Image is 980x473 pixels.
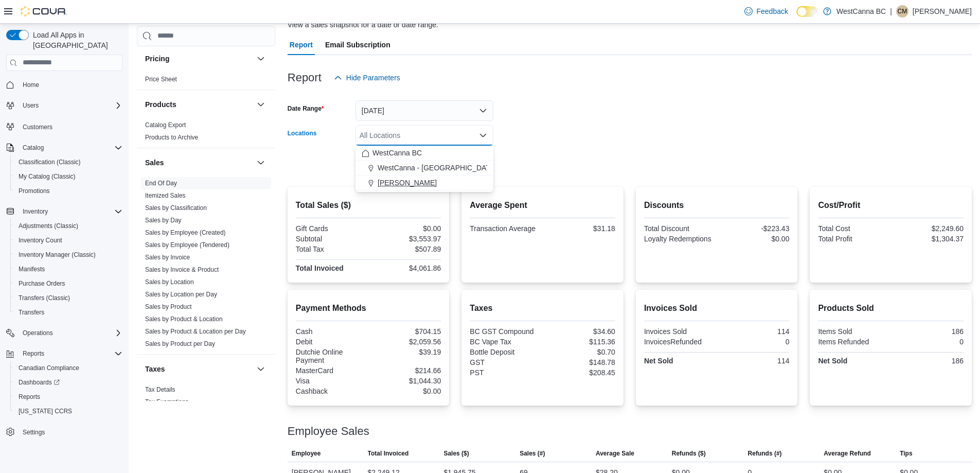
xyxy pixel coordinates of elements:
[14,185,122,197] span: Promotions
[900,449,912,458] span: Tips
[2,119,127,134] button: Customers
[296,302,441,314] h2: Payment Methods
[145,99,176,110] h3: Products
[19,393,40,401] span: Reports
[23,123,52,131] span: Customers
[14,362,83,374] a: Canadian Compliance
[145,386,175,393] a: Tax Details
[479,131,487,139] button: Close list of options
[19,327,122,339] span: Operations
[21,6,67,16] img: Cova
[893,338,964,346] div: 0
[145,278,194,286] span: Sales by Location
[14,292,122,304] span: Transfers (Classic)
[346,73,400,83] span: Hide Parameters
[14,185,54,197] a: Promotions
[19,205,122,218] span: Inventory
[2,346,127,361] button: Reports
[10,404,127,418] button: [US_STATE] CCRS
[19,222,78,230] span: Adjustments (Classic)
[330,67,404,88] button: Hide Parameters
[545,348,615,356] div: $0.70
[2,204,127,219] button: Inventory
[288,72,322,84] h3: Report
[23,329,53,337] span: Operations
[145,303,192,310] a: Sales by Product
[355,161,493,176] button: WestCanna - [GEOGRAPHIC_DATA]
[10,390,127,404] button: Reports
[893,224,964,233] div: $2,249.60
[288,104,324,113] label: Date Range
[145,364,253,374] button: Taxes
[719,224,789,233] div: -$223.43
[10,262,127,276] button: Manifests
[818,302,964,314] h2: Products Sold
[14,234,122,247] span: Inventory Count
[255,98,267,111] button: Products
[255,363,267,375] button: Taxes
[719,235,789,243] div: $0.00
[145,157,164,168] h3: Sales
[10,169,127,184] button: My Catalog (Classic)
[288,425,369,437] h3: Employee Sales
[824,449,871,458] span: Average Refund
[14,263,49,275] a: Manifests
[14,391,44,403] a: Reports
[355,146,493,190] div: Choose from the following options
[19,426,122,439] span: Settings
[145,398,189,406] span: Tax Exemptions
[378,163,496,173] span: WestCanna - [GEOGRAPHIC_DATA]
[296,224,366,233] div: Gift Cards
[145,291,217,298] a: Sales by Location per Day
[719,357,789,365] div: 114
[10,291,127,305] button: Transfers (Classic)
[145,191,186,200] span: Itemized Sales
[644,357,673,365] strong: Net Sold
[145,253,190,261] span: Sales by Invoice
[145,328,246,335] a: Sales by Product & Location per Day
[470,327,540,336] div: BC GST Compound
[14,263,122,275] span: Manifests
[145,179,177,187] span: End Of Day
[596,449,634,458] span: Average Sale
[913,5,972,17] p: [PERSON_NAME]
[288,20,438,30] div: View a sales snapshot for a date or date range.
[145,229,226,237] span: Sales by Employee (Created)
[370,224,441,233] div: $0.00
[19,79,43,91] a: Home
[10,233,127,248] button: Inventory Count
[545,224,615,233] div: $31.18
[818,327,888,336] div: Items Sold
[19,205,52,218] button: Inventory
[818,224,888,233] div: Total Cost
[145,75,177,83] span: Price Sheet
[470,199,615,212] h2: Average Spent
[19,407,72,415] span: [US_STATE] CCRS
[545,358,615,366] div: $148.78
[740,1,792,22] a: Feedback
[748,449,782,458] span: Refunds (#)
[370,348,441,356] div: $39.19
[296,348,366,364] div: Dutchie Online Payment
[10,248,127,262] button: Inventory Manager (Classic)
[14,306,48,319] a: Transfers
[145,340,215,347] a: Sales by Product per Day
[19,251,96,259] span: Inventory Manager (Classic)
[370,366,441,375] div: $214.66
[818,357,847,365] strong: Net Sold
[296,245,366,253] div: Total Tax
[818,199,964,212] h2: Cost/Profit
[14,405,122,417] span: Washington CCRS
[19,121,57,133] a: Customers
[296,366,366,375] div: MasterCard
[14,306,122,319] span: Transfers
[19,265,45,273] span: Manifests
[23,101,39,110] span: Users
[672,449,706,458] span: Refunds ($)
[145,290,217,299] span: Sales by Location per Day
[10,155,127,169] button: Classification (Classic)
[19,279,65,288] span: Purchase Orders
[893,327,964,336] div: 186
[23,349,44,358] span: Reports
